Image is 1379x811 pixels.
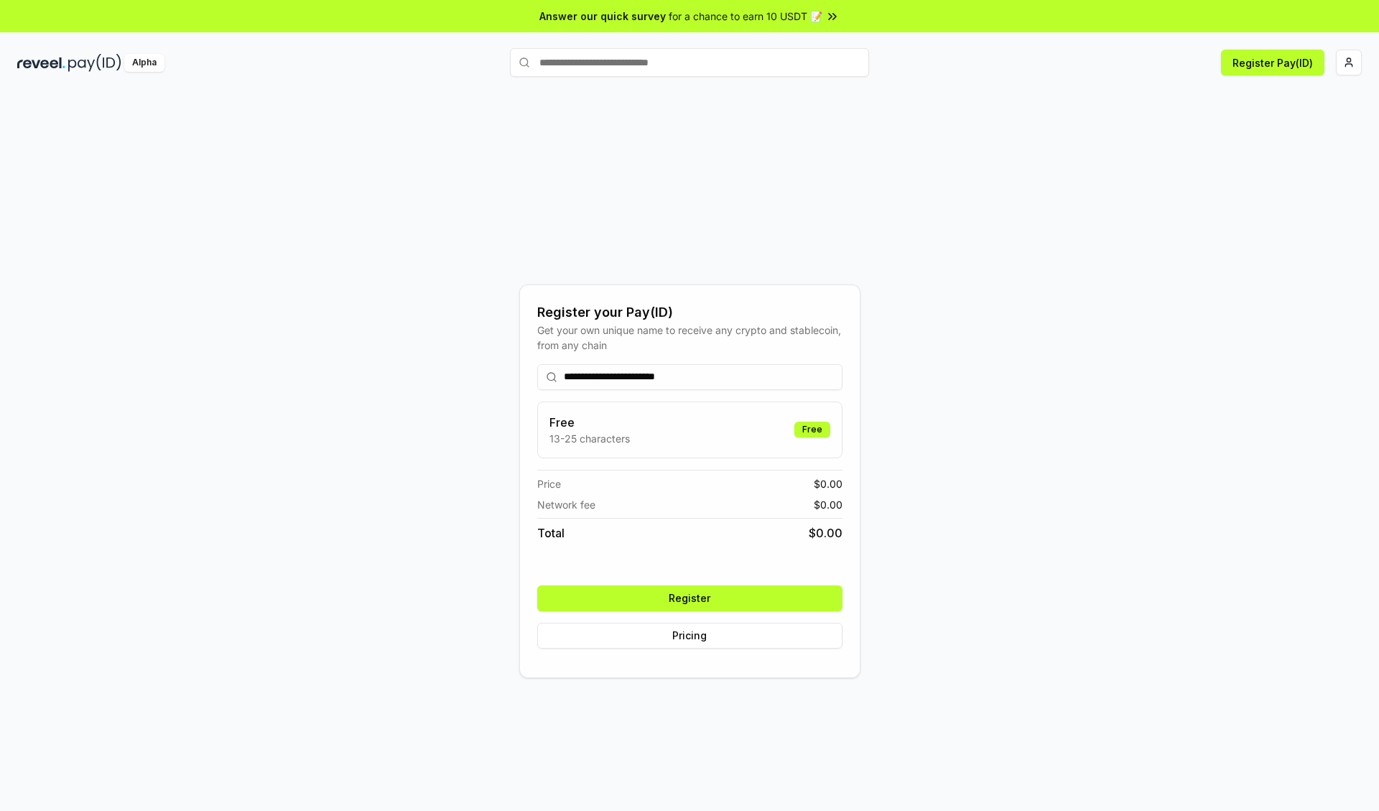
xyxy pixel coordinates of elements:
[17,54,65,72] img: reveel_dark
[814,476,842,491] span: $ 0.00
[809,524,842,542] span: $ 0.00
[124,54,164,72] div: Alpha
[537,476,561,491] span: Price
[669,9,822,24] span: for a chance to earn 10 USDT 📝
[537,623,842,649] button: Pricing
[537,585,842,611] button: Register
[539,9,666,24] span: Answer our quick survey
[794,422,830,437] div: Free
[814,497,842,512] span: $ 0.00
[1221,50,1324,75] button: Register Pay(ID)
[537,323,842,353] div: Get your own unique name to receive any crypto and stablecoin, from any chain
[68,54,121,72] img: pay_id
[537,497,595,512] span: Network fee
[537,524,565,542] span: Total
[549,414,630,431] h3: Free
[549,431,630,446] p: 13-25 characters
[537,302,842,323] div: Register your Pay(ID)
